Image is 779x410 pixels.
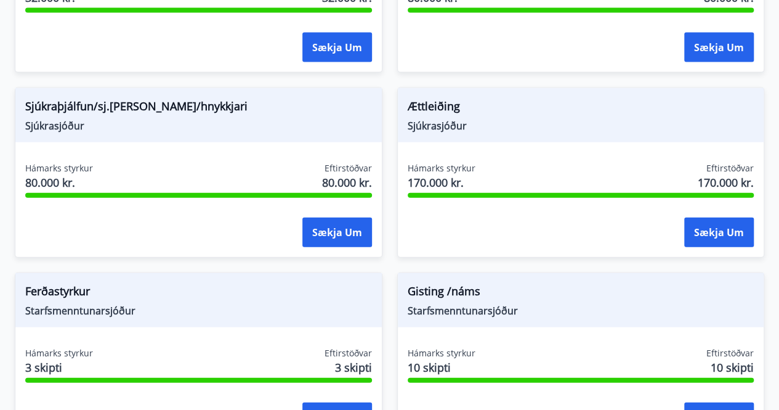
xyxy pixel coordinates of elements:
span: Starfsmenntunarsjóður [408,304,754,318]
span: 170.000 kr. [698,174,754,191]
span: 80.000 kr. [25,174,93,191]
span: Gisting /náms [408,283,754,304]
span: Starfsmenntunarsjóður [25,304,372,318]
span: Eftirstöðvar [706,347,754,359]
span: 3 skipti [335,359,372,375]
span: Eftirstöðvar [325,347,372,359]
button: Sækja um [684,33,754,62]
span: Ættleiðing [408,98,754,119]
span: 3 skipti [25,359,93,375]
span: 80.000 kr. [322,174,372,191]
span: Hámarks styrkur [25,162,93,174]
span: Eftirstöðvar [325,162,372,174]
span: 10 skipti [408,359,475,375]
button: Sækja um [684,218,754,247]
span: Sjúkrasjóður [408,119,754,133]
span: Hámarks styrkur [408,162,475,174]
span: 10 skipti [711,359,754,375]
span: Eftirstöðvar [706,162,754,174]
span: Ferðastyrkur [25,283,372,304]
span: 170.000 kr. [408,174,475,191]
button: Sækja um [302,218,372,247]
button: Sækja um [302,33,372,62]
span: Hámarks styrkur [408,347,475,359]
span: Sjúkrasjóður [25,119,372,133]
span: Hámarks styrkur [25,347,93,359]
span: Sjúkraþjálfun/sj.[PERSON_NAME]/hnykkjari [25,98,372,119]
